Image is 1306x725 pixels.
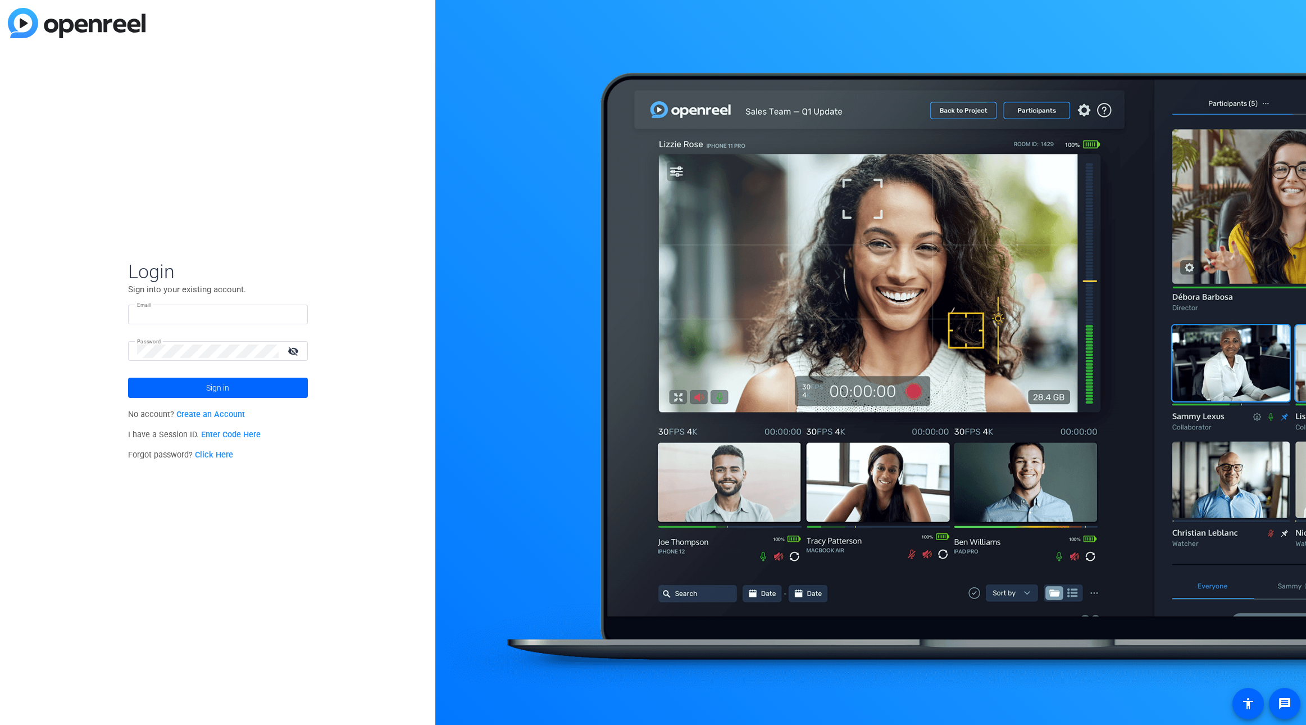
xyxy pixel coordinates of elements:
span: I have a Session ID. [128,430,261,439]
mat-label: Password [137,338,161,345]
button: Sign in [128,378,308,398]
a: Create an Account [176,410,245,419]
mat-icon: visibility_off [281,343,308,359]
span: Forgot password? [128,450,234,460]
p: Sign into your existing account. [128,283,308,296]
input: Enter Email Address [137,308,299,321]
mat-label: Email [137,302,151,308]
mat-icon: message [1278,697,1291,710]
span: No account? [128,410,245,419]
img: blue-gradient.svg [8,8,145,38]
mat-icon: accessibility [1241,697,1255,710]
span: Login [128,260,308,283]
a: Enter Code Here [201,430,261,439]
a: Click Here [195,450,233,460]
span: Sign in [206,374,229,402]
